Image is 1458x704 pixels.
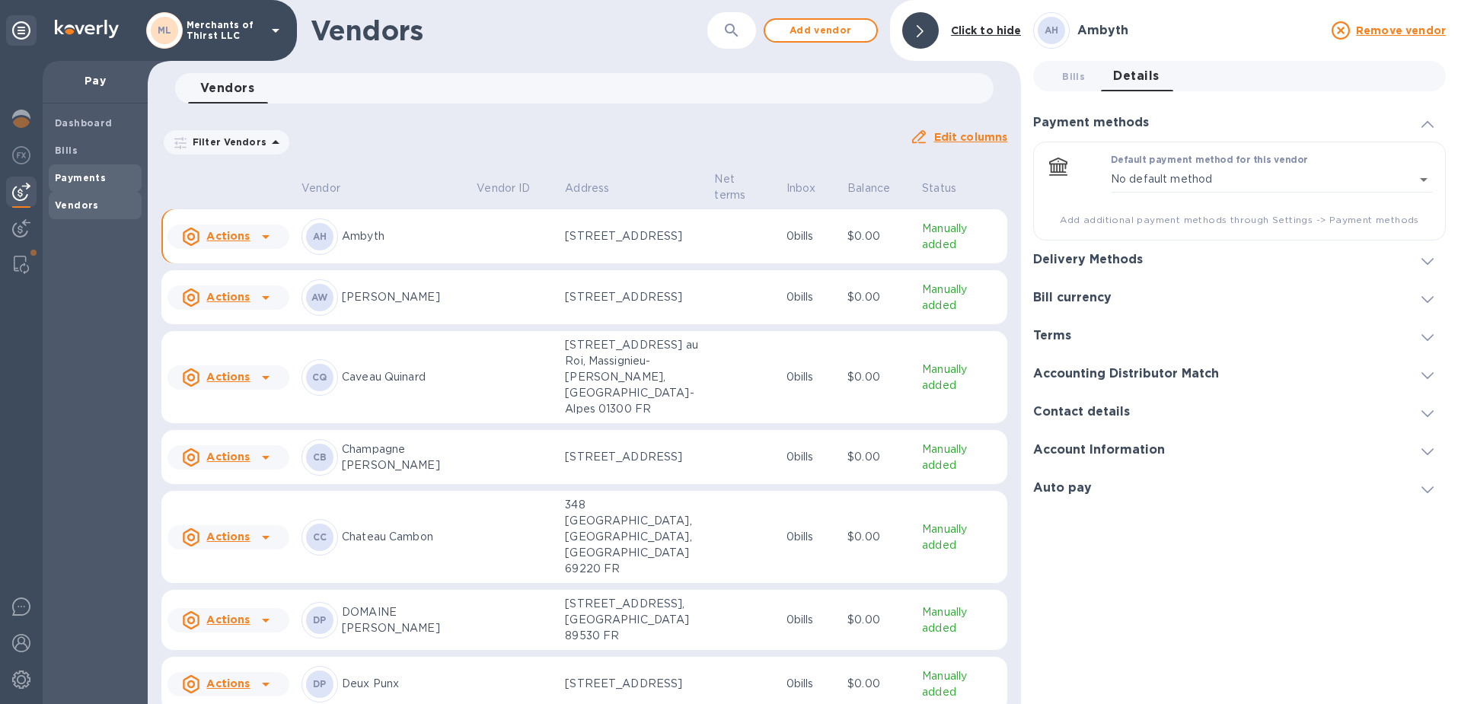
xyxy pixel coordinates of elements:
u: Actions [206,451,250,463]
h3: Terms [1033,329,1071,343]
span: Add additional payment methods through Settings -> Payment methods [1046,212,1433,228]
p: Manually added [922,604,1001,636]
p: Pay [55,73,136,88]
p: 0 bills [786,529,836,545]
p: Manually added [922,362,1001,393]
p: [STREET_ADDRESS], [GEOGRAPHIC_DATA] 89530 FR [565,596,702,644]
u: Actions [206,530,250,543]
b: AW [311,291,328,303]
h3: Contact details [1033,405,1130,419]
b: AH [313,231,327,242]
b: Payments [55,172,106,183]
p: Deux Punx [342,676,464,692]
h3: Account Information [1033,443,1165,457]
p: Manually added [922,221,1001,253]
p: Inbox [786,180,816,196]
h1: Vendors [311,14,707,46]
p: DOMAINE [PERSON_NAME] [342,604,464,636]
img: Logo [55,20,119,38]
p: Status [922,180,956,196]
span: Add vendor [777,21,864,40]
p: Manually added [922,668,1001,700]
p: No default method [1111,171,1212,187]
p: Manually added [922,282,1001,314]
p: Balance [847,180,890,196]
p: $0.00 [847,289,910,305]
p: Champagne [PERSON_NAME] [342,441,464,473]
u: Actions [206,613,250,626]
p: $0.00 [847,228,910,244]
span: Balance [847,180,910,196]
b: CC [313,531,327,543]
p: Filter Vendors [187,135,266,148]
b: Dashboard [55,117,113,129]
b: Bills [55,145,78,156]
span: Vendors [200,78,254,99]
h3: Bill currency [1033,291,1112,305]
div: Default payment method for this vendorNo default method​Add additional payment methods through Se... [1046,154,1433,228]
p: Merchants of Thirst LLC [187,20,263,41]
p: $0.00 [847,612,910,628]
p: [STREET_ADDRESS] [565,449,702,465]
h3: Payment methods [1033,116,1149,130]
p: 0 bills [786,676,836,692]
p: Manually added [922,521,1001,553]
u: Actions [206,677,250,690]
p: $0.00 [847,369,910,385]
p: 0 bills [786,228,836,244]
p: Net terms [714,171,754,203]
span: Inbox [786,180,836,196]
span: Vendor ID [477,180,550,196]
img: Foreign exchange [12,146,30,164]
p: [STREET_ADDRESS] [565,228,702,244]
p: $0.00 [847,529,910,545]
p: [STREET_ADDRESS] [565,676,702,692]
p: $0.00 [847,676,910,692]
p: [STREET_ADDRESS] au Roi, Massignieu-[PERSON_NAME], [GEOGRAPHIC_DATA]-Alpes 01300 FR [565,337,702,417]
p: Chateau Cambon [342,529,464,545]
button: Add vendor [764,18,878,43]
p: 0 bills [786,449,836,465]
b: Vendors [55,199,99,211]
p: 0 bills [786,612,836,628]
p: Ambyth [342,228,464,244]
b: CQ [312,371,327,383]
u: Actions [206,371,250,383]
p: [STREET_ADDRESS] [565,289,702,305]
u: Actions [206,230,250,242]
p: Caveau Quinard [342,369,464,385]
b: AH [1045,24,1059,36]
span: Bills [1062,68,1085,84]
div: Unpin categories [6,15,37,46]
p: [PERSON_NAME] [342,289,464,305]
label: Default payment method for this vendor [1111,156,1308,165]
b: Click to hide [951,24,1022,37]
h3: Ambyth [1077,24,1322,38]
div: No default method [1111,167,1433,193]
h3: Delivery Methods [1033,253,1143,267]
b: DP [313,614,327,626]
u: Actions [206,291,250,303]
span: Address [565,180,629,196]
span: Details [1113,65,1159,87]
b: DP [313,678,327,690]
span: Net terms [714,171,774,203]
u: Edit columns [934,131,1008,143]
p: 0 bills [786,289,836,305]
b: CB [313,451,327,463]
p: $0.00 [847,449,910,465]
p: 0 bills [786,369,836,385]
h3: Auto pay [1033,481,1092,495]
span: Vendor [301,180,360,196]
p: Vendor ID [477,180,530,196]
p: 348 [GEOGRAPHIC_DATA], [GEOGRAPHIC_DATA], [GEOGRAPHIC_DATA] 69220 FR [565,497,702,577]
b: ML [158,24,172,36]
p: Vendor [301,180,340,196]
h3: Accounting Distributor Match [1033,367,1219,381]
p: Manually added [922,441,1001,473]
u: Remove vendor [1356,24,1446,37]
p: Address [565,180,609,196]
